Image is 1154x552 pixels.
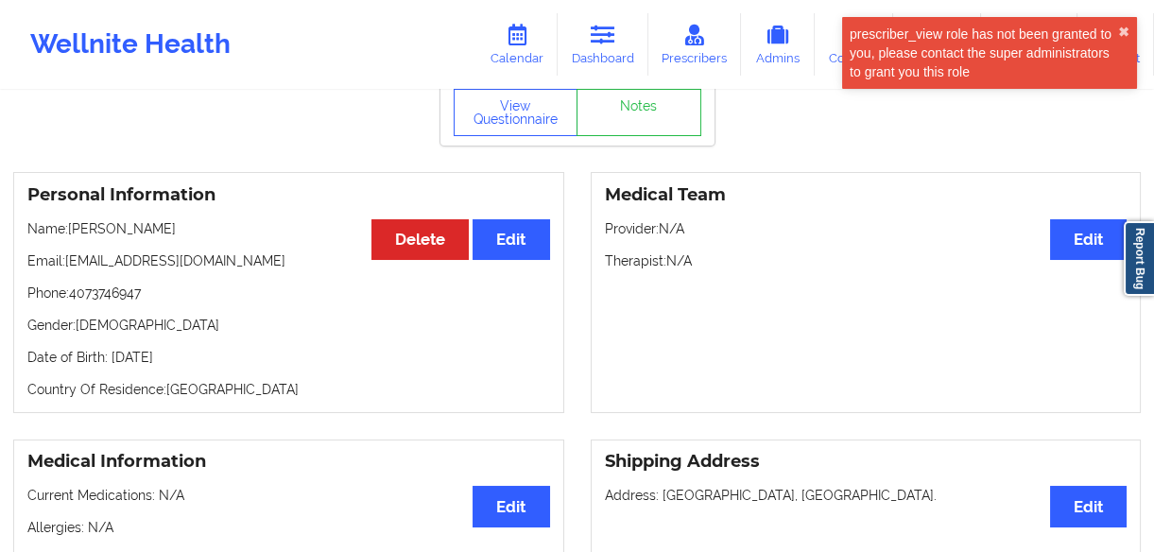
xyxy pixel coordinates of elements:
[27,219,550,238] p: Name: [PERSON_NAME]
[1118,25,1129,40] button: close
[605,486,1128,505] p: Address: [GEOGRAPHIC_DATA], [GEOGRAPHIC_DATA].
[605,451,1128,473] h3: Shipping Address
[1050,486,1127,526] button: Edit
[605,251,1128,270] p: Therapist: N/A
[27,348,550,367] p: Date of Birth: [DATE]
[558,13,648,76] a: Dashboard
[27,518,550,537] p: Allergies: N/A
[577,89,701,136] a: Notes
[850,25,1118,81] div: prescriber_view role has not been granted to you, please contact the super administrators to gran...
[815,13,893,76] a: Coaches
[371,219,469,260] button: Delete
[27,486,550,505] p: Current Medications: N/A
[1050,219,1127,260] button: Edit
[27,380,550,399] p: Country Of Residence: [GEOGRAPHIC_DATA]
[473,486,549,526] button: Edit
[473,219,549,260] button: Edit
[27,316,550,335] p: Gender: [DEMOGRAPHIC_DATA]
[741,13,815,76] a: Admins
[27,284,550,302] p: Phone: 4073746947
[27,251,550,270] p: Email: [EMAIL_ADDRESS][DOMAIN_NAME]
[1124,221,1154,296] a: Report Bug
[27,184,550,206] h3: Personal Information
[454,89,578,136] button: View Questionnaire
[648,13,742,76] a: Prescribers
[605,184,1128,206] h3: Medical Team
[27,451,550,473] h3: Medical Information
[605,219,1128,238] p: Provider: N/A
[476,13,558,76] a: Calendar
